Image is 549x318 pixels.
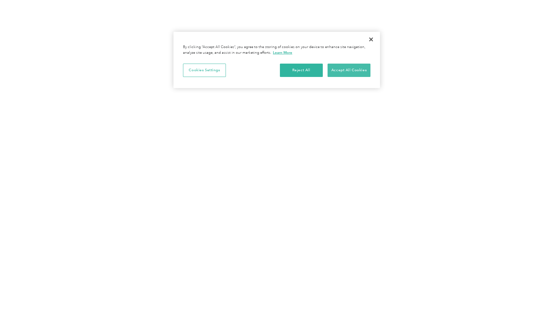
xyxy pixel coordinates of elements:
button: Reject All [280,64,323,77]
a: More information about your privacy, opens in a new tab [273,50,292,55]
div: By clicking “Accept All Cookies”, you agree to the storing of cookies on your device to enhance s... [183,45,370,56]
button: Close [364,32,378,46]
div: Privacy [173,32,380,88]
button: Accept All Cookies [328,64,370,77]
button: Cookies Settings [183,64,226,77]
div: Cookie banner [173,32,380,88]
